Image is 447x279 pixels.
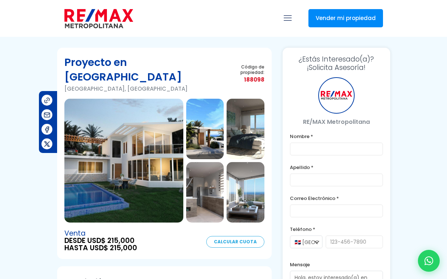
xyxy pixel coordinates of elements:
img: Proyecto en Punta Rucia [186,162,224,223]
span: DESDE USD$ 215,000 [64,237,137,244]
img: Proyecto en Punta Rucia [186,99,224,159]
label: Teléfono * [290,225,383,234]
span: 188098 [223,75,264,84]
img: Proyecto en Punta Rucia [227,162,264,223]
img: Proyecto en Punta Rucia [227,99,264,159]
label: Apellido * [290,163,383,172]
img: Compartir [43,126,51,133]
span: ¿Estás Interesado(a)? [290,55,383,63]
label: Nombre * [290,132,383,141]
img: Proyecto en Punta Rucia [64,99,183,223]
img: Compartir [43,97,51,104]
div: RE/MAX Metropolitana [318,77,355,114]
a: Vender mi propiedad [308,9,383,27]
h3: ¡Solicita Asesoría! [290,55,383,72]
label: Mensaje [290,260,383,269]
img: Compartir [43,140,51,148]
span: Código de propiedad: [223,64,264,75]
a: mobile menu [282,12,294,24]
label: Correo Electrónico * [290,194,383,203]
span: HASTA USD$ 215,000 [64,244,137,252]
img: Compartir [43,111,51,119]
p: RE/MAX Metropolitana [290,117,383,126]
p: [GEOGRAPHIC_DATA], [GEOGRAPHIC_DATA] [64,84,223,93]
a: Calcular Cuota [206,236,264,248]
h1: Proyecto en [GEOGRAPHIC_DATA] [64,55,223,84]
span: Venta [64,230,137,237]
input: 123-456-7890 [326,235,383,248]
